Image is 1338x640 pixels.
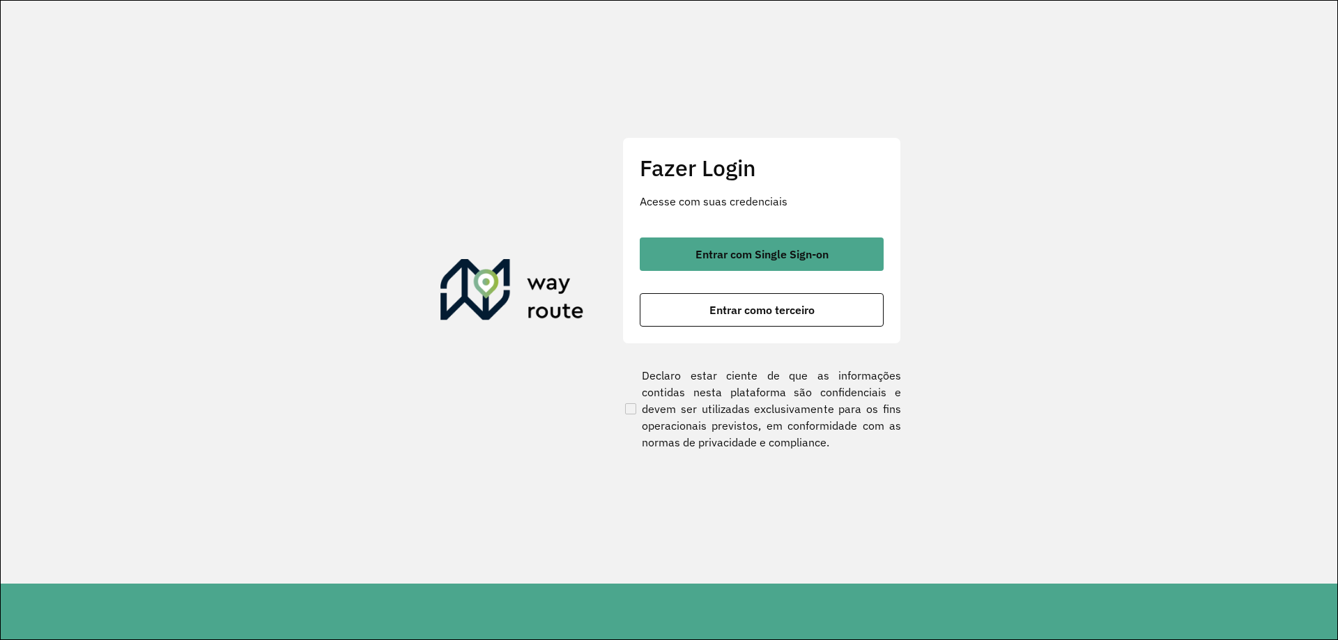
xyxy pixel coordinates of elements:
span: Entrar com Single Sign-on [695,249,829,260]
img: Roteirizador AmbevTech [440,259,584,326]
span: Entrar como terceiro [709,304,815,315]
h2: Fazer Login [640,155,884,181]
button: button [640,237,884,271]
p: Acesse com suas credenciais [640,193,884,210]
label: Declaro estar ciente de que as informações contidas nesta plataforma são confidenciais e devem se... [622,367,901,451]
button: button [640,293,884,327]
